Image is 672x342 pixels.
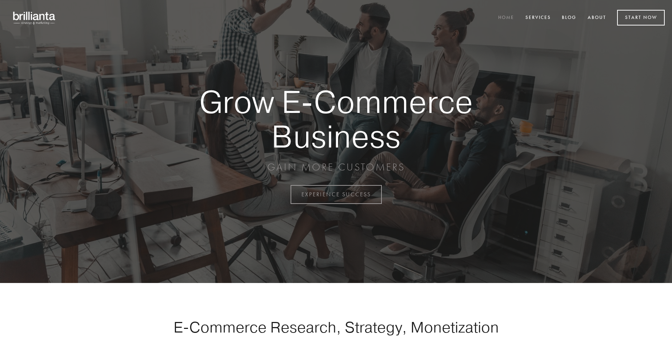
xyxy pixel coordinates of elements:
a: About [583,12,611,24]
a: Start Now [617,10,665,25]
a: Services [521,12,556,24]
strong: Grow E-Commerce Business [174,84,498,153]
h1: E-Commerce Research, Strategy, Monetization [151,318,521,336]
a: Home [493,12,519,24]
a: Blog [557,12,581,24]
p: GAIN MORE CUSTOMERS [174,161,498,174]
a: EXPERIENCE SUCCESS [291,185,382,204]
img: brillianta - research, strategy, marketing [7,7,62,28]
